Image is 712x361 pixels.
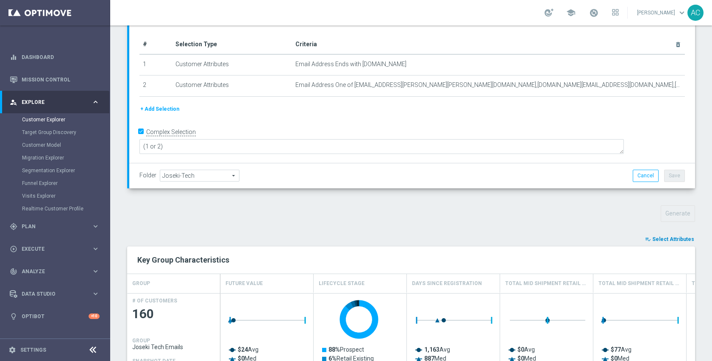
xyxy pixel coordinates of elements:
i: playlist_add_check [645,236,651,242]
text: Prospect [328,346,364,353]
text: Avg [238,346,259,353]
button: person_search Explore keyboard_arrow_right [9,99,100,106]
h4: Total Mid Shipment Retail Transaction Amount [598,276,681,291]
button: equalizer Dashboard [9,54,100,61]
span: Criteria [295,41,317,48]
span: Data Studio [22,291,92,297]
button: lightbulb Optibot +10 [9,313,100,320]
a: Target Group Discovery [22,129,88,136]
i: keyboard_arrow_right [92,222,100,230]
tspan: 1,163 [424,346,439,353]
div: Funnel Explorer [22,177,109,190]
h4: # OF CUSTOMERS [132,298,177,304]
button: Cancel [633,170,659,182]
span: 160 [132,306,215,322]
h4: Days Since Registration [412,276,482,291]
div: Customer Model [22,139,109,151]
div: Migration Explorer [22,151,109,164]
button: Save [664,170,685,182]
text: Avg [424,346,450,353]
th: Selection Type [172,35,292,54]
tspan: $24 [238,346,248,353]
h2: Key Group Characteristics [137,255,685,265]
div: Segmentation Explorer [22,164,109,177]
a: Optibot [22,305,89,327]
tspan: $0 [517,346,524,353]
td: Customer Attributes [172,76,292,97]
h4: Future Value [225,276,263,291]
i: settings [8,346,16,354]
h4: GROUP [132,276,150,291]
tspan: $77 [611,346,621,353]
i: gps_fixed [10,223,17,230]
i: keyboard_arrow_right [92,98,100,106]
td: 1 [139,54,172,76]
div: Plan [10,223,92,230]
a: [PERSON_NAME]keyboard_arrow_down [636,6,687,19]
tspan: 88% [328,346,340,353]
a: Customer Model [22,142,88,148]
i: play_circle_outline [10,245,17,253]
text: Avg [611,346,631,353]
a: Segmentation Explorer [22,167,88,174]
div: Explore [10,98,92,106]
i: equalizer [10,53,17,61]
a: Visits Explorer [22,193,88,199]
i: track_changes [10,268,17,275]
a: Migration Explorer [22,154,88,161]
i: keyboard_arrow_right [92,267,100,275]
a: Funnel Explorer [22,180,88,187]
div: Optibot [10,305,100,327]
text: Avg [517,346,535,353]
label: Folder [139,172,156,179]
i: person_search [10,98,17,106]
i: delete_forever [675,41,681,48]
a: Customer Explorer [22,116,88,123]
h4: GROUP [132,338,150,344]
span: school [566,8,576,17]
div: Target Group Discovery [22,126,109,139]
div: Execute [10,245,92,253]
i: lightbulb [10,313,17,320]
span: Plan [22,224,92,229]
div: Visits Explorer [22,190,109,202]
div: Customer Explorer [22,113,109,126]
i: keyboard_arrow_right [92,245,100,253]
h4: Lifecycle Stage [319,276,364,291]
div: Analyze [10,268,92,275]
span: Select Attributes [652,236,694,242]
div: Realtime Customer Profile [22,202,109,215]
div: Dashboard [10,46,100,68]
button: play_circle_outline Execute keyboard_arrow_right [9,246,100,252]
a: Mission Control [22,68,100,91]
span: Email Address One of [EMAIL_ADDRESS][PERSON_NAME][PERSON_NAME][DOMAIN_NAME],[DOMAIN_NAME][EMAIL_A... [295,81,681,89]
i: keyboard_arrow_right [92,290,100,298]
a: Realtime Customer Profile [22,205,88,212]
span: Joseki Tech Emails [132,344,215,350]
button: Generate [661,205,695,222]
button: track_changes Analyze keyboard_arrow_right [9,268,100,275]
button: Mission Control [9,76,100,83]
button: Data Studio keyboard_arrow_right [9,291,100,297]
span: Email Address Ends with [DOMAIN_NAME] [295,61,406,68]
span: Execute [22,246,92,252]
span: Analyze [22,269,92,274]
div: +10 [89,313,100,319]
th: # [139,35,172,54]
td: Customer Attributes [172,54,292,76]
label: Complex Selection [146,128,196,136]
h4: Total Mid Shipment Retail Transaction Amount, Last Month [505,276,588,291]
button: playlist_add_check Select Attributes [644,235,695,244]
button: gps_fixed Plan keyboard_arrow_right [9,223,100,230]
a: Dashboard [22,46,100,68]
div: AC [687,5,704,21]
div: Mission Control [10,68,100,91]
